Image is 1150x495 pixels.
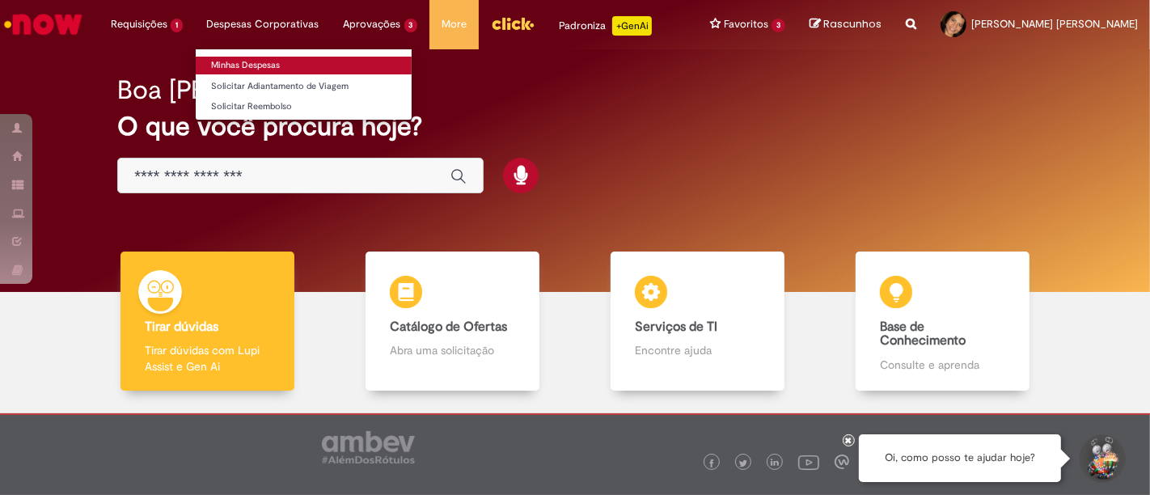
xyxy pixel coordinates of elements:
a: Base de Conhecimento Consulte e aprenda [820,252,1065,391]
img: logo_footer_twitter.png [739,459,747,467]
span: More [442,16,467,32]
span: Rascunhos [823,16,882,32]
a: Solicitar Reembolso [196,98,412,116]
div: Padroniza [559,16,652,36]
span: 3 [772,19,785,32]
button: Iniciar Conversa de Suporte [1077,434,1126,483]
img: ServiceNow [2,8,85,40]
p: Encontre ajuda [635,342,759,358]
a: Solicitar Adiantamento de Viagem [196,78,412,95]
span: Despesas Corporativas [207,16,319,32]
span: Favoritos [724,16,768,32]
span: 3 [404,19,418,32]
b: Serviços de TI [635,319,717,335]
img: click_logo_yellow_360x200.png [491,11,535,36]
img: logo_footer_workplace.png [835,455,849,469]
span: Requisições [111,16,167,32]
img: logo_footer_linkedin.png [771,459,779,468]
span: 1 [171,19,183,32]
b: Catálogo de Ofertas [390,319,507,335]
span: [PERSON_NAME] [PERSON_NAME] [971,17,1138,31]
img: logo_footer_ambev_rotulo_gray.png [322,431,415,463]
p: Consulte e aprenda [880,357,1004,373]
b: Base de Conhecimento [880,319,966,349]
p: Abra uma solicitação [390,342,514,358]
p: +GenAi [612,16,652,36]
ul: Despesas Corporativas [195,49,412,121]
a: Serviços de TI Encontre ajuda [575,252,820,391]
img: logo_footer_facebook.png [708,459,716,467]
span: Aprovações [344,16,401,32]
p: Tirar dúvidas com Lupi Assist e Gen Ai [145,342,269,374]
b: Tirar dúvidas [145,319,218,335]
img: logo_footer_youtube.png [798,451,819,472]
a: Catálogo de Ofertas Abra uma solicitação [330,252,575,391]
a: Tirar dúvidas Tirar dúvidas com Lupi Assist e Gen Ai [85,252,330,391]
h2: O que você procura hoje? [117,112,1033,141]
div: Oi, como posso te ajudar hoje? [859,434,1061,482]
a: Minhas Despesas [196,57,412,74]
h2: Boa [PERSON_NAME] [117,76,370,104]
a: Rascunhos [810,17,882,32]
